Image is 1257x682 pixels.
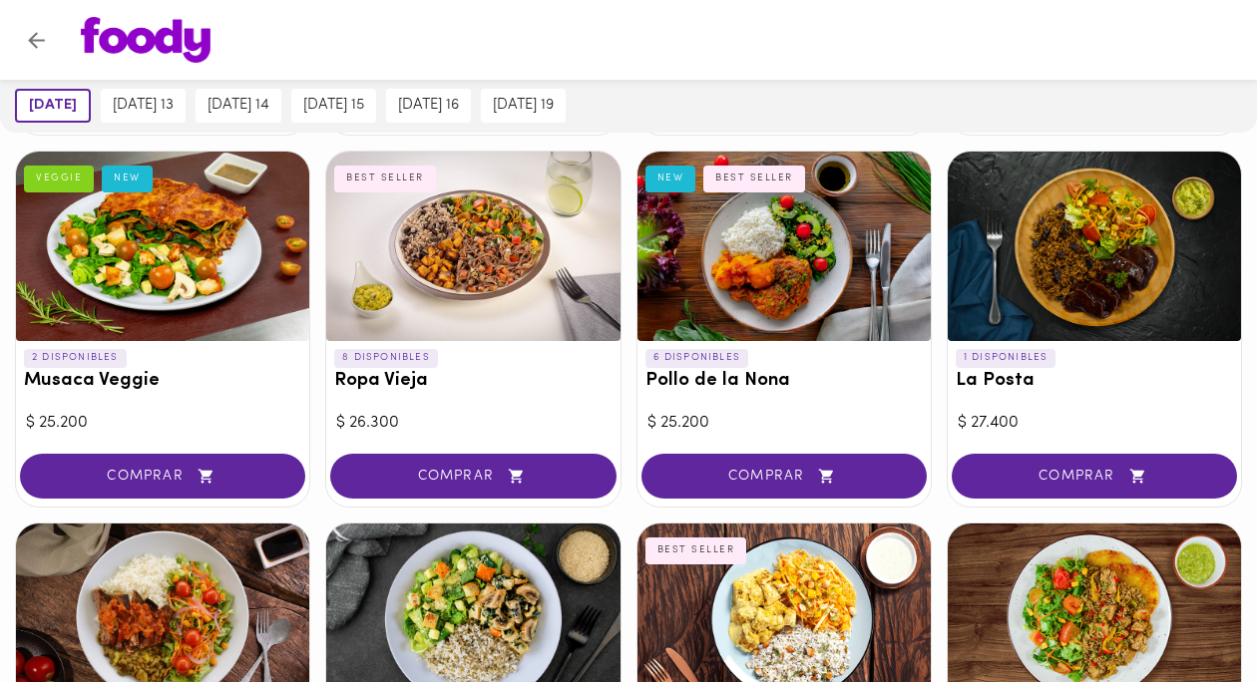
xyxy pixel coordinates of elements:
[645,371,923,392] h3: Pollo de la Nona
[26,412,299,435] div: $ 25.200
[481,89,566,123] button: [DATE] 19
[1141,566,1237,662] iframe: Messagebird Livechat Widget
[958,412,1231,435] div: $ 27.400
[647,412,921,435] div: $ 25.200
[956,371,1233,392] h3: La Posta
[645,349,749,367] p: 6 DISPONIBLES
[208,97,269,115] span: [DATE] 14
[102,166,153,191] div: NEW
[196,89,281,123] button: [DATE] 14
[24,166,94,191] div: VEGGIE
[330,454,616,499] button: COMPRAR
[303,97,364,115] span: [DATE] 15
[386,89,471,123] button: [DATE] 16
[666,468,902,485] span: COMPRAR
[355,468,591,485] span: COMPRAR
[24,371,301,392] h3: Musaca Veggie
[493,97,554,115] span: [DATE] 19
[81,17,210,63] img: logo.png
[703,166,805,191] div: BEST SELLER
[398,97,459,115] span: [DATE] 16
[336,412,610,435] div: $ 26.300
[948,152,1241,341] div: La Posta
[641,454,927,499] button: COMPRAR
[956,349,1056,367] p: 1 DISPONIBLES
[113,97,174,115] span: [DATE] 13
[977,468,1212,485] span: COMPRAR
[45,468,280,485] span: COMPRAR
[24,349,127,367] p: 2 DISPONIBLES
[101,89,186,123] button: [DATE] 13
[334,349,438,367] p: 8 DISPONIBLES
[334,166,436,191] div: BEST SELLER
[326,152,620,341] div: Ropa Vieja
[645,537,747,563] div: BEST SELLER
[291,89,376,123] button: [DATE] 15
[16,152,309,341] div: Musaca Veggie
[29,97,77,115] span: [DATE]
[12,16,61,65] button: Volver
[20,454,305,499] button: COMPRAR
[334,371,612,392] h3: Ropa Vieja
[645,166,696,191] div: NEW
[952,454,1237,499] button: COMPRAR
[15,89,91,123] button: [DATE]
[637,152,931,341] div: Pollo de la Nona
